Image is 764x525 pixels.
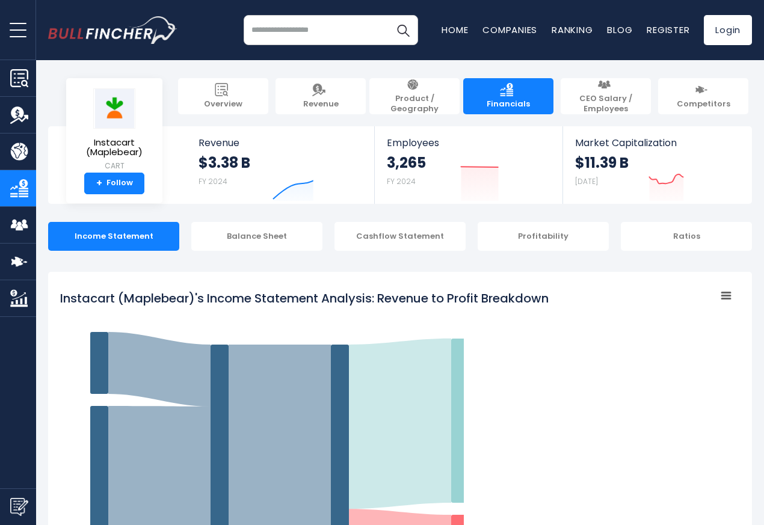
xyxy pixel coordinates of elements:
a: Product / Geography [369,78,460,114]
span: Market Capitalization [575,137,739,149]
div: Profitability [478,222,609,251]
a: Financials [463,78,553,114]
tspan: Instacart (Maplebear)'s Income Statement Analysis: Revenue to Profit Breakdown [60,290,549,307]
small: FY 2024 [387,176,416,186]
div: Cashflow Statement [334,222,466,251]
span: Product / Geography [375,94,454,114]
a: Overview [178,78,268,114]
strong: + [96,178,102,189]
span: Overview [204,99,242,109]
span: Revenue [199,137,363,149]
small: CART [76,161,153,171]
a: Login [704,15,752,45]
button: Search [388,15,418,45]
small: FY 2024 [199,176,227,186]
strong: 3,265 [387,153,426,172]
a: Instacart (Maplebear) CART [75,88,153,173]
a: Companies [482,23,537,36]
div: Ratios [621,222,752,251]
span: CEO Salary / Employees [567,94,645,114]
a: Revenue [276,78,366,114]
strong: $11.39 B [575,153,629,172]
a: Employees 3,265 FY 2024 [375,126,562,204]
a: +Follow [84,173,144,194]
span: Financials [487,99,530,109]
strong: $3.38 B [199,153,250,172]
a: Competitors [658,78,748,114]
div: Income Statement [48,222,179,251]
a: Ranking [552,23,593,36]
span: Competitors [677,99,730,109]
a: Market Capitalization $11.39 B [DATE] [563,126,751,204]
a: Home [442,23,468,36]
a: Go to homepage [48,16,177,44]
div: Balance Sheet [191,222,322,251]
img: bullfincher logo [48,16,177,44]
span: Employees [387,137,550,149]
a: Blog [607,23,632,36]
span: Revenue [303,99,339,109]
small: [DATE] [575,176,598,186]
a: Register [647,23,689,36]
a: Revenue $3.38 B FY 2024 [186,126,375,204]
a: CEO Salary / Employees [561,78,651,114]
span: Instacart (Maplebear) [76,138,153,158]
